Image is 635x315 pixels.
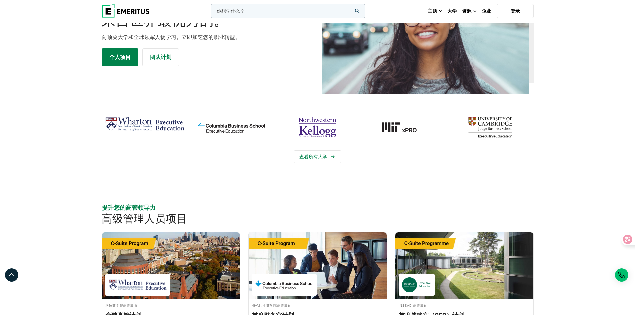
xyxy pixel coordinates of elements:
[109,277,167,292] img: 沃顿商学院高管教育
[102,12,228,29] font: 来自世界最优秀的。
[399,302,428,308] font: INSEAD 高管教育
[450,114,530,140] img: 剑桥贾奇商学院
[395,232,533,299] img: 首席战略官（CSO）项目 | 在线领导力课程
[497,4,534,18] a: 登录
[428,8,437,14] font: 主题
[364,114,444,140] img: 麻省理工学院 xPRO
[299,154,327,159] font: 查看所有大学
[364,114,444,140] a: MIT-xPRO
[102,232,240,299] img: 全球高管计划 | 在线领导力课程
[447,8,457,14] font: 大学
[102,34,240,40] font: 向顶尖大学和全球领军人物学习。立即加速您的职业转型。
[402,277,431,292] img: INSEAD 高管教育
[511,8,520,14] font: 登录
[105,302,138,308] font: 沃顿商学院高管教育
[278,114,357,140] img: 西北大学凯洛格分校
[102,48,138,66] a: 探索计划
[109,54,131,60] font: 个人项目
[142,48,179,66] a: 探索商业
[294,150,341,163] a: 查看大学
[150,54,171,60] font: 团队计划
[191,114,271,140] img: 哥伦比亚商学院
[255,277,313,292] img: 哥伦比亚商学院高管教育
[105,114,185,134] img: 沃顿商学院高管教育
[102,212,187,225] font: 高级管理人员项目
[462,8,471,14] font: 资源
[102,204,156,211] font: 提升您的高管领导力
[249,232,387,299] img: 首席财务官计划 | 在线财务课程
[252,302,292,308] font: 哥伦比亚商学院高管教育
[211,4,365,18] input: woocommerce-产品-搜索-字段-0
[482,8,491,14] font: 企业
